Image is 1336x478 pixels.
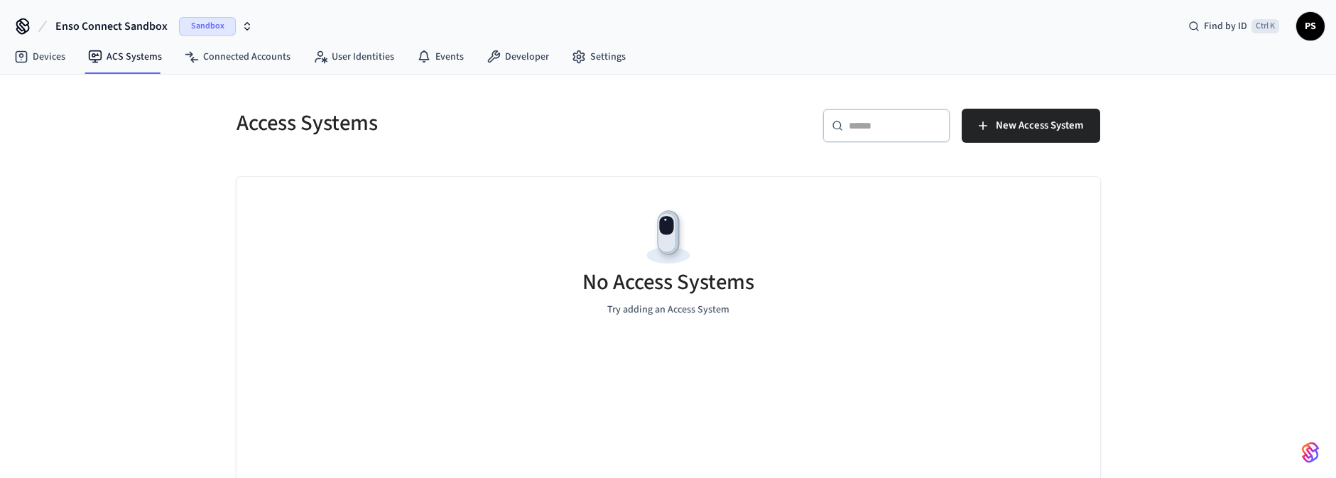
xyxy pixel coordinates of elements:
p: Try adding an Access System [607,303,729,317]
span: Enso Connect Sandbox [55,18,168,35]
img: SeamLogoGradient.69752ec5.svg [1302,441,1319,464]
h5: Access Systems [237,109,660,138]
a: Events [406,44,475,70]
span: Sandbox [179,17,236,36]
h5: No Access Systems [582,268,754,297]
a: Developer [475,44,560,70]
button: New Access System [962,109,1100,143]
span: PS [1298,13,1323,39]
a: Connected Accounts [173,44,302,70]
div: Find by IDCtrl K [1177,13,1291,39]
span: Find by ID [1204,19,1247,33]
span: Ctrl K [1251,19,1279,33]
img: Devices Empty State [636,205,700,269]
a: Devices [3,44,77,70]
a: ACS Systems [77,44,173,70]
a: Settings [560,44,637,70]
button: PS [1296,12,1325,40]
a: User Identities [302,44,406,70]
span: New Access System [996,116,1083,135]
